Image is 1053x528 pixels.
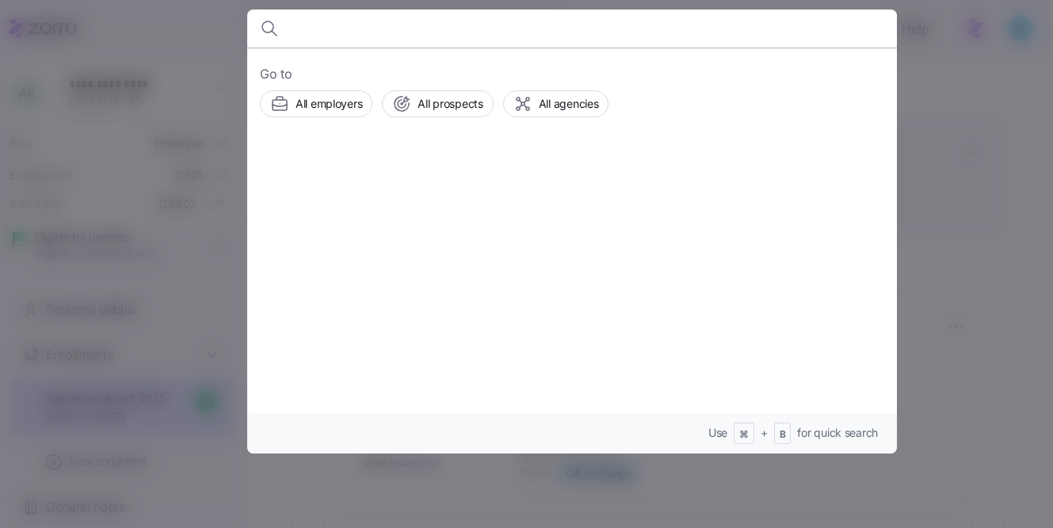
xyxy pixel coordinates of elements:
[539,96,599,112] span: All agencies
[761,425,768,441] span: +
[418,96,483,112] span: All prospects
[797,425,878,441] span: for quick search
[708,425,727,441] span: Use
[296,96,362,112] span: All employers
[382,90,493,117] button: All prospects
[739,428,749,442] span: ⌘
[260,64,884,84] span: Go to
[780,428,786,442] span: B
[260,90,372,117] button: All employers
[503,90,609,117] button: All agencies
